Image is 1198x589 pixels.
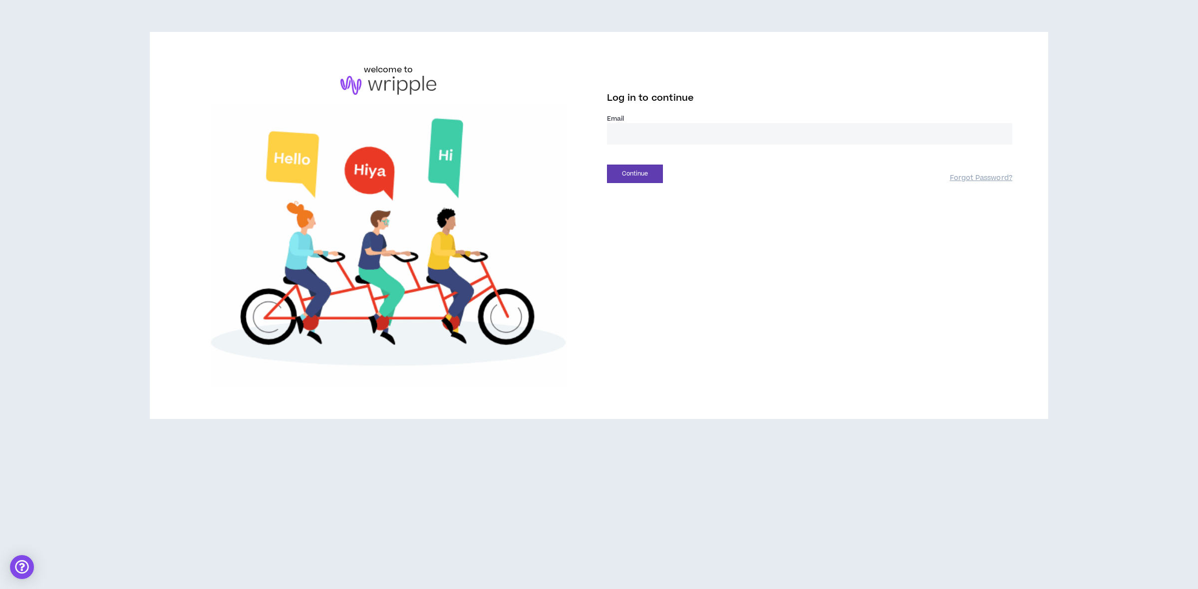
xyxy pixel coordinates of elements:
h6: welcome to [364,64,413,76]
button: Continue [607,165,663,183]
img: logo-brand.png [340,76,436,95]
div: Open Intercom Messenger [10,555,34,579]
label: Email [607,114,1012,123]
a: Forgot Password? [950,174,1012,183]
img: Welcome to Wripple [186,105,591,388]
span: Log in to continue [607,92,694,104]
